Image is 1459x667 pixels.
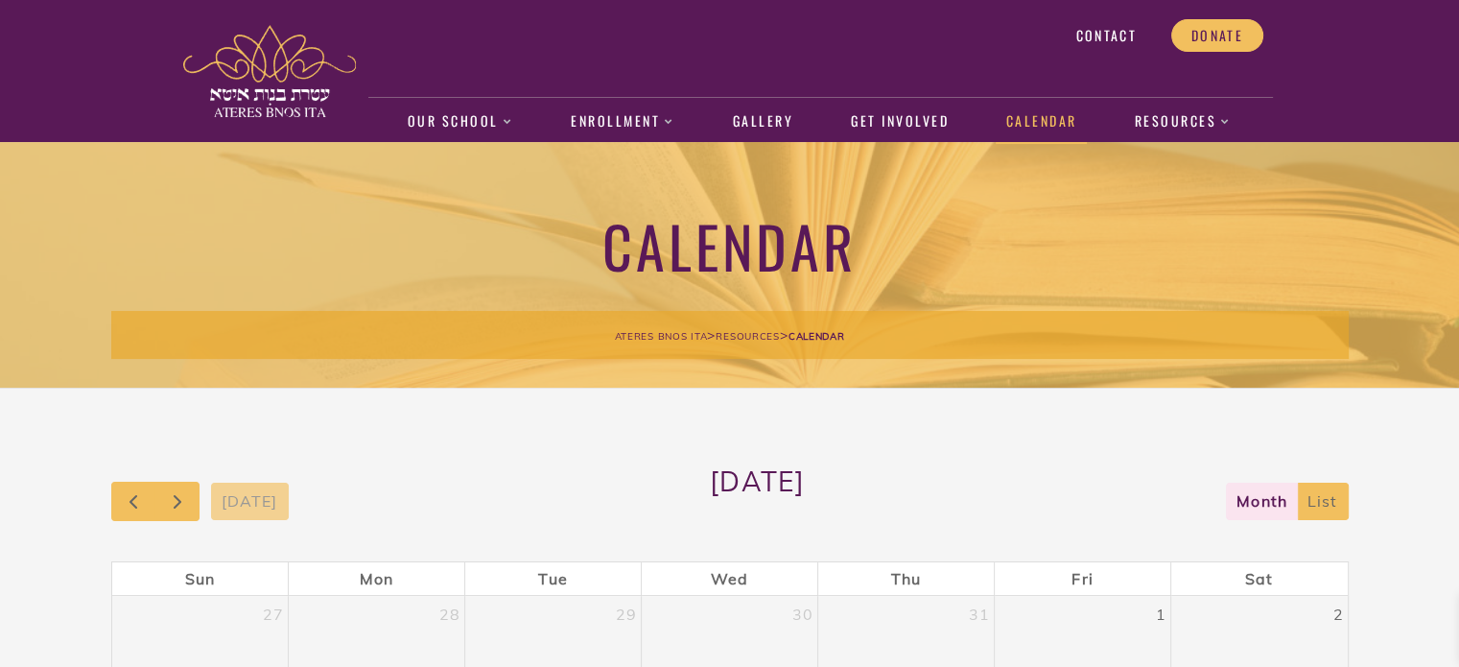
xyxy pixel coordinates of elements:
[887,562,925,595] a: Thursday
[612,596,641,632] a: July 29, 2025
[211,483,289,520] button: [DATE]
[614,326,707,344] a: Ateres Bnos Ita
[111,209,1349,281] h1: Calendar
[788,596,817,632] a: July 30, 2025
[996,100,1087,144] a: Calendar
[1152,596,1170,632] a: August 1, 2025
[111,311,1349,359] div: > >
[1068,562,1096,595] a: Friday
[111,482,156,521] button: Previous month
[154,482,200,521] button: Next month
[1226,483,1298,520] button: month
[1055,19,1156,52] a: Contact
[356,562,397,595] a: Monday
[1297,483,1349,520] button: list
[614,330,707,343] span: Ateres Bnos Ita
[181,562,219,595] a: Sunday
[259,596,288,632] a: July 27, 2025
[716,330,779,343] span: Resources
[788,330,845,343] span: Calendar
[707,562,752,595] a: Wednesday
[722,100,803,144] a: Gallery
[534,562,571,595] a: Tuesday
[1124,100,1241,144] a: Resources
[183,25,356,117] img: ateres
[716,326,779,344] a: Resources
[1241,562,1277,595] a: Saturday
[561,100,685,144] a: Enrollment
[1075,27,1136,44] span: Contact
[1191,27,1243,44] span: Donate
[710,465,805,537] h2: [DATE]
[1329,596,1347,632] a: August 2, 2025
[397,100,523,144] a: Our School
[435,596,464,632] a: July 28, 2025
[840,100,958,144] a: Get Involved
[1171,19,1263,52] a: Donate
[965,596,994,632] a: July 31, 2025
